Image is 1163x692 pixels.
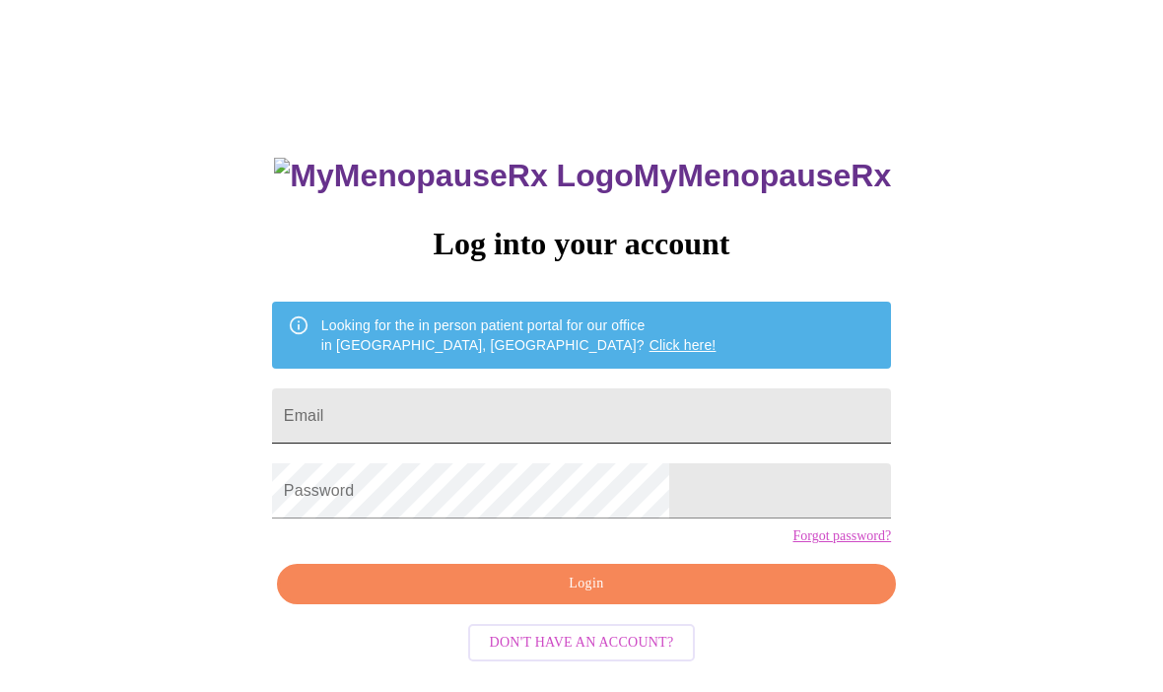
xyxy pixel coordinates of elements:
[490,631,674,656] span: Don't have an account?
[468,624,696,662] button: Don't have an account?
[650,337,717,353] a: Click here!
[792,528,891,544] a: Forgot password?
[272,226,891,262] h3: Log into your account
[321,308,717,363] div: Looking for the in person patient portal for our office in [GEOGRAPHIC_DATA], [GEOGRAPHIC_DATA]?
[274,158,633,194] img: MyMenopauseRx Logo
[274,158,891,194] h3: MyMenopauseRx
[463,633,701,650] a: Don't have an account?
[277,564,896,604] button: Login
[300,572,873,596] span: Login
